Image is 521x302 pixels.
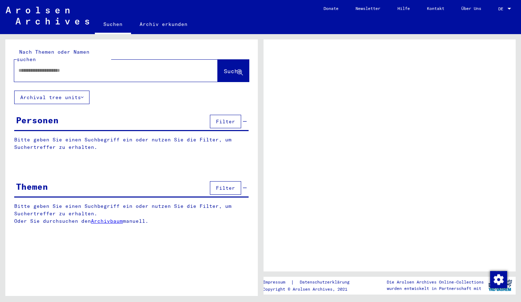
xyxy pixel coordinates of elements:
img: Zustimmung ändern [490,271,507,288]
span: DE [498,6,506,11]
a: Suchen [95,16,131,34]
button: Suche [218,60,249,82]
span: Filter [216,118,235,125]
a: Archiv erkunden [131,16,196,33]
a: Datenschutzerklärung [294,279,358,286]
div: Themen [16,180,48,193]
p: Bitte geben Sie einen Suchbegriff ein oder nutzen Sie die Filter, um Suchertreffer zu erhalten. [14,136,249,151]
div: | [263,279,358,286]
button: Filter [210,115,241,128]
p: Die Arolsen Archives Online-Collections [387,279,484,285]
a: Impressum [263,279,291,286]
img: Arolsen_neg.svg [6,7,89,25]
mat-label: Nach Themen oder Namen suchen [17,49,89,63]
span: Filter [216,185,235,191]
p: Copyright © Arolsen Archives, 2021 [263,286,358,292]
p: Bitte geben Sie einen Suchbegriff ein oder nutzen Sie die Filter, um Suchertreffer zu erhalten. O... [14,203,249,225]
span: Suche [224,68,241,75]
button: Filter [210,181,241,195]
p: wurden entwickelt in Partnerschaft mit [387,285,484,292]
button: Archival tree units [14,91,89,104]
img: yv_logo.png [487,276,514,294]
a: Archivbaum [91,218,123,224]
div: Personen [16,114,59,126]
